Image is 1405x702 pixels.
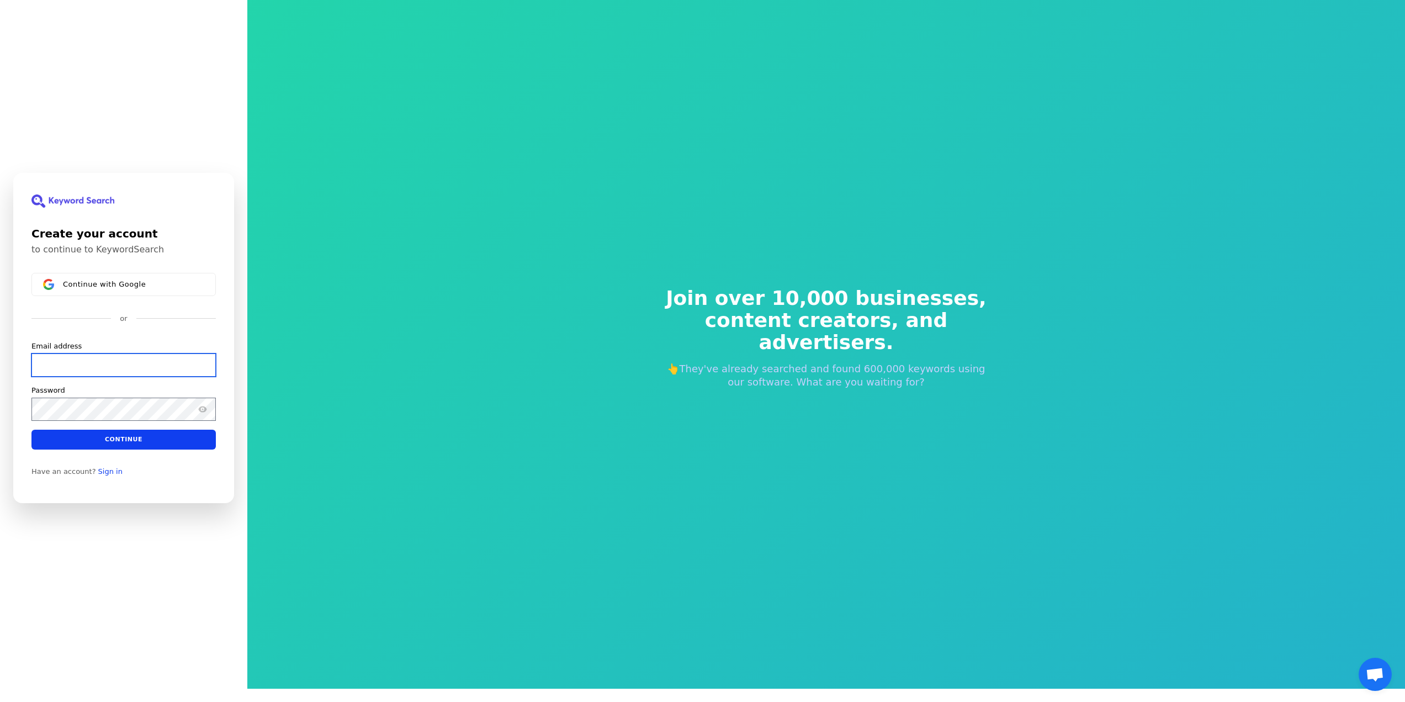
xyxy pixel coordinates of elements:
label: Password [31,385,65,395]
span: Join over 10,000 businesses, [659,287,994,309]
h1: Create your account [31,225,216,242]
p: or [120,314,127,324]
button: Sign in with GoogleContinue with Google [31,273,216,296]
img: Sign in with Google [43,279,54,290]
a: Sign in [98,467,123,476]
button: Show password [196,402,209,415]
p: to continue to KeywordSearch [31,244,216,255]
p: 👆They've already searched and found 600,000 keywords using our software. What are you waiting for? [659,362,994,389]
img: KeywordSearch [31,194,114,208]
label: Email address [31,341,82,351]
button: Continue [31,429,216,449]
span: content creators, and advertisers. [659,309,994,353]
a: Chat abierto [1359,658,1392,691]
span: Continue with Google [63,279,146,288]
span: Have an account? [31,467,96,476]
